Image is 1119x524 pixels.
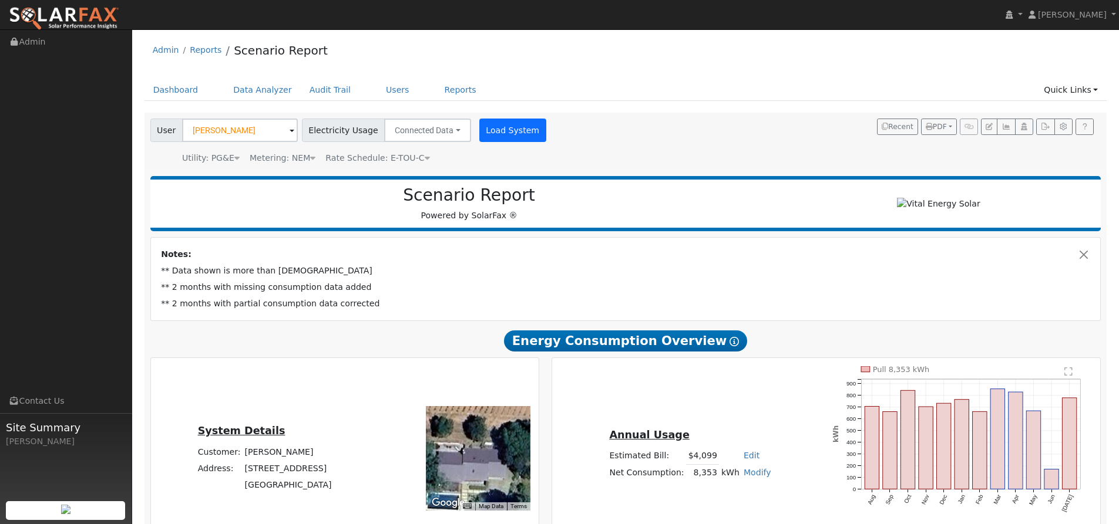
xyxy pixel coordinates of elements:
button: PDF [921,119,957,135]
rect: onclick="" [955,399,969,489]
td: Estimated Bill: [607,448,686,465]
button: Recent [877,119,918,135]
a: Help Link [1076,119,1094,135]
img: retrieve [61,505,70,514]
td: ** 2 months with missing consumption data added [159,279,1093,296]
u: System Details [198,425,285,437]
td: ** Data shown is more than [DEMOGRAPHIC_DATA] [159,263,1093,279]
rect: onclick="" [991,388,1005,489]
text: 100 [846,474,856,481]
a: Scenario Report [234,43,328,58]
rect: onclick="" [973,411,987,489]
img: Google [429,495,468,511]
text: Oct [903,493,913,505]
a: Audit Trail [301,79,359,101]
a: Edit [744,451,760,460]
td: kWh [719,464,741,481]
td: ** 2 months with partial consumption data corrected [159,296,1093,312]
div: Powered by SolarFax ® [156,185,782,222]
a: Data Analyzer [224,79,301,101]
strong: Notes: [161,249,191,259]
rect: onclick="" [883,411,897,489]
text: May [1028,493,1039,506]
a: Reports [190,45,221,55]
img: SolarFax [9,6,119,31]
u: Annual Usage [609,429,689,441]
h2: Scenario Report [162,185,776,205]
span: [PERSON_NAME] [1038,10,1107,19]
a: Reports [436,79,485,101]
rect: onclick="" [1027,411,1041,489]
rect: onclick="" [865,406,879,489]
button: Connected Data [384,119,471,142]
span: PDF [926,123,947,131]
div: Metering: NEM [250,152,315,164]
text: 400 [846,439,856,445]
text: 200 [846,462,856,469]
input: Select a User [182,119,298,142]
a: Admin [153,45,179,55]
td: Address: [196,460,243,476]
text: 800 [846,392,856,398]
rect: onclick="" [1044,469,1058,489]
text: [DATE] [1061,493,1074,513]
button: Close [1078,248,1090,261]
rect: onclick="" [1063,398,1077,489]
td: $4,099 [686,448,719,465]
span: Energy Consumption Overview [504,330,747,351]
text: Jun [1047,493,1057,505]
button: Multi-Series Graph [997,119,1015,135]
text: 300 [846,451,856,457]
text: 900 [846,380,856,387]
text: Dec [939,493,949,506]
td: 8,353 [686,464,719,481]
text: kWh [832,425,840,442]
text:  [1065,366,1073,376]
button: Keyboard shortcuts [463,502,471,511]
a: Terms (opens in new tab) [510,503,527,509]
text: 500 [846,427,856,434]
a: Modify [744,468,771,477]
button: Settings [1054,119,1073,135]
rect: onclick="" [1009,392,1023,489]
td: [GEOGRAPHIC_DATA] [243,476,334,493]
span: Electricity Usage [302,119,385,142]
div: Utility: PG&E [182,152,240,164]
rect: onclick="" [901,390,915,489]
button: Edit User [981,119,997,135]
td: Net Consumption: [607,464,686,481]
text: Apr [1011,493,1021,504]
text: Mar [993,493,1003,505]
text: 600 [846,415,856,422]
text: Pull 8,353 kWh [873,365,930,374]
button: Map Data [479,502,503,511]
a: Users [377,79,418,101]
span: Site Summary [6,420,126,435]
text: 0 [853,486,856,492]
div: [PERSON_NAME] [6,435,126,448]
text: 700 [846,404,856,410]
span: Alias: HETOUC [325,153,429,163]
text: Sep [885,493,895,506]
td: [STREET_ADDRESS] [243,460,334,476]
button: Load System [479,119,546,142]
text: Nov [920,493,930,506]
a: Dashboard [145,79,207,101]
a: Open this area in Google Maps (opens a new window) [429,495,468,511]
text: Jan [957,493,967,505]
text: Aug [866,493,876,505]
i: Show Help [730,337,739,346]
span: User [150,119,183,142]
button: Login As [1015,119,1033,135]
button: Export Interval Data [1036,119,1054,135]
a: Quick Links [1035,79,1107,101]
text: Feb [974,493,984,505]
rect: onclick="" [937,403,951,489]
rect: onclick="" [919,407,933,489]
td: [PERSON_NAME] [243,444,334,460]
td: Customer: [196,444,243,460]
img: Vital Energy Solar [897,198,980,210]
